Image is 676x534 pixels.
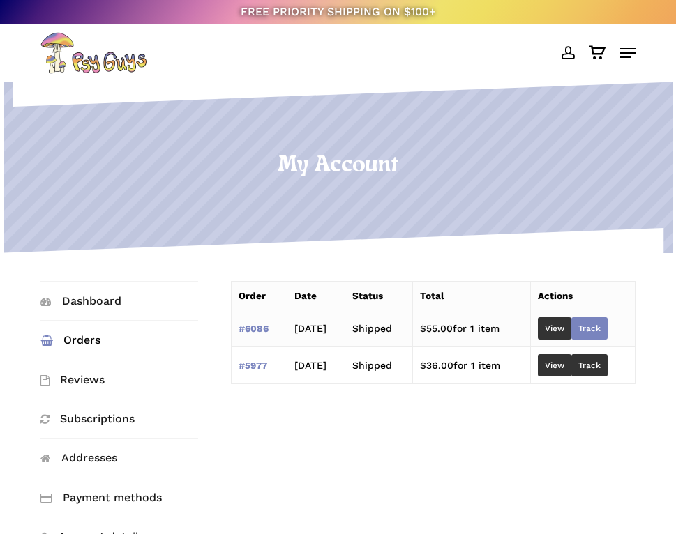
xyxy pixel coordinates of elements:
span: Order [239,290,266,301]
a: Addresses [40,439,198,478]
a: Subscriptions [40,399,198,438]
td: for 1 item [412,347,530,384]
a: Payment methods [40,478,198,517]
a: Track order number 6086 [571,317,608,340]
span: $ [420,360,426,371]
time: [DATE] [294,360,326,371]
td: Shipped [345,310,412,347]
a: Navigation Menu [620,46,636,60]
span: $ [420,323,426,334]
a: View order number 5977 [239,360,267,371]
span: 36.00 [420,360,453,371]
td: Shipped [345,347,412,384]
a: Track order number 5977 [571,354,608,376]
span: Status [352,290,383,301]
span: Date [294,290,317,301]
time: [DATE] [294,323,326,334]
a: Cart [582,32,613,74]
a: Orders [40,321,198,359]
a: View order number 6086 [239,323,269,334]
span: Total [420,290,444,301]
a: View order 6086 [538,317,571,340]
span: 55.00 [420,323,453,334]
a: View order 5977 [538,354,571,376]
a: Dashboard [40,282,198,320]
td: for 1 item [412,310,530,347]
a: Reviews [40,360,198,399]
img: PsyGuys [40,32,147,74]
span: Actions [538,290,573,301]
